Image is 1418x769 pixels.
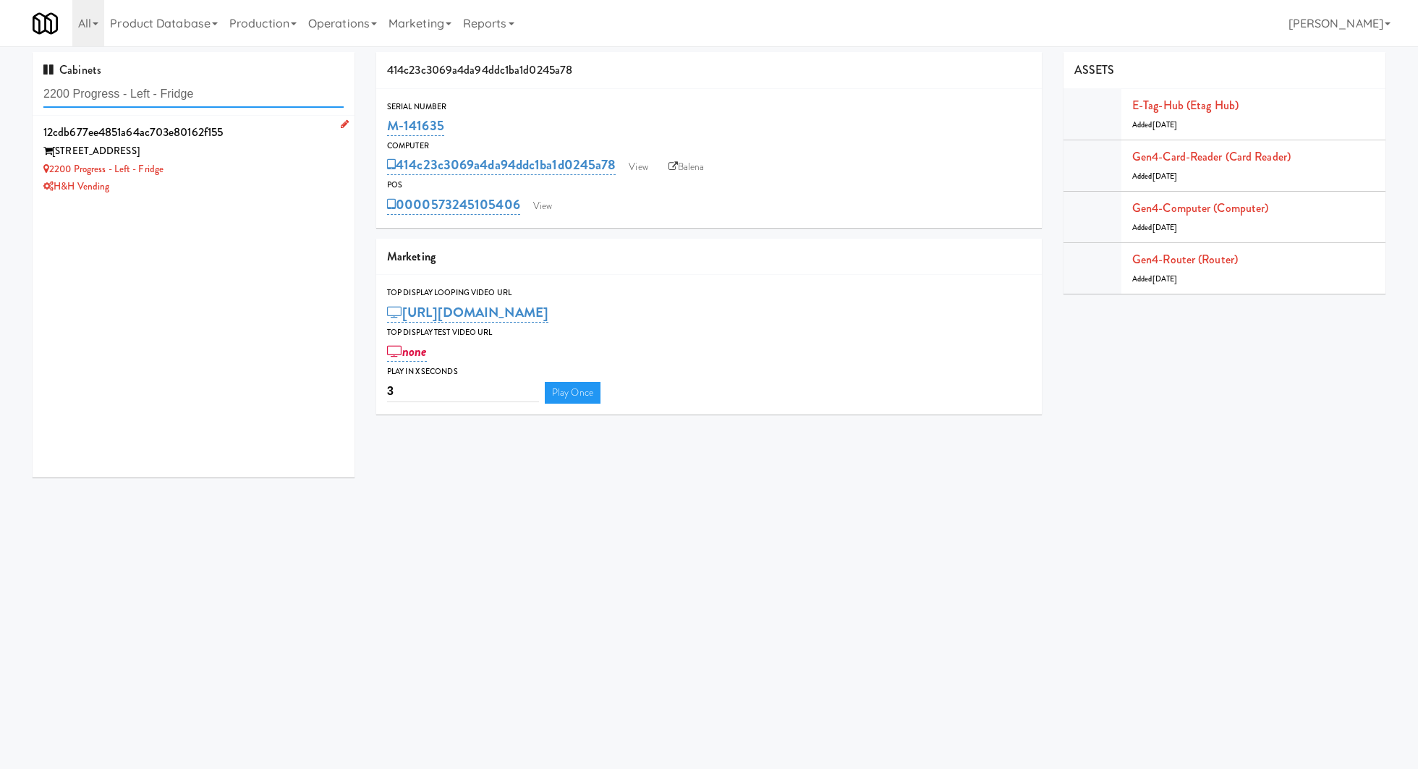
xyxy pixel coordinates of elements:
[387,248,436,265] span: Marketing
[1132,148,1291,165] a: Gen4-card-reader (Card Reader)
[43,122,344,143] div: 12cdb677ee4851a64ac703e80162f155
[621,156,655,178] a: View
[387,178,1031,192] div: POS
[1152,171,1178,182] span: [DATE]
[387,155,616,175] a: 414c23c3069a4da94ddc1ba1d0245a78
[1132,119,1177,130] span: Added
[1132,171,1177,182] span: Added
[387,100,1031,114] div: Serial Number
[387,341,427,362] a: none
[43,81,344,108] input: Search cabinets
[43,179,109,193] a: H&H Vending
[387,139,1031,153] div: Computer
[1152,222,1178,233] span: [DATE]
[387,286,1031,300] div: Top Display Looping Video Url
[33,116,354,202] li: 12cdb677ee4851a64ac703e80162f155[STREET_ADDRESS] 2200 Progress - Left - FridgeH&H Vending
[1132,222,1177,233] span: Added
[1152,119,1178,130] span: [DATE]
[1132,251,1238,268] a: Gen4-router (Router)
[661,156,712,178] a: Balena
[43,143,344,161] div: [STREET_ADDRESS]
[387,195,520,215] a: 0000573245105406
[387,365,1031,379] div: Play in X seconds
[33,11,58,36] img: Micromart
[545,382,600,404] a: Play Once
[526,195,559,217] a: View
[1132,97,1239,114] a: E-tag-hub (Etag Hub)
[387,302,548,323] a: [URL][DOMAIN_NAME]
[376,52,1042,89] div: 414c23c3069a4da94ddc1ba1d0245a78
[1074,61,1115,78] span: ASSETS
[1132,200,1268,216] a: Gen4-computer (Computer)
[43,162,164,176] a: 2200 Progress - Left - Fridge
[387,116,444,136] a: M-141635
[387,326,1031,340] div: Top Display Test Video Url
[1132,273,1177,284] span: Added
[1152,273,1178,284] span: [DATE]
[43,61,101,78] span: Cabinets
